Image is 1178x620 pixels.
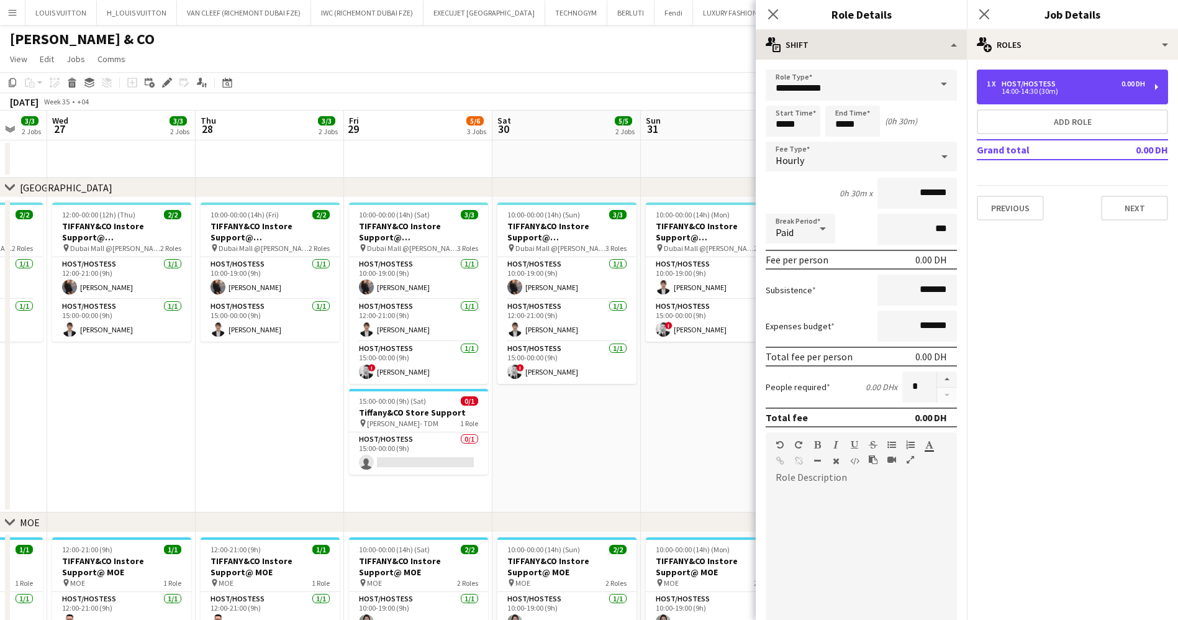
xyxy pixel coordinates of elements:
[62,545,112,554] span: 12:00-21:00 (9h)
[497,115,511,126] span: Sat
[766,253,828,266] div: Fee per person
[319,127,338,136] div: 2 Jobs
[460,419,478,428] span: 1 Role
[887,440,896,450] button: Unordered List
[312,578,330,588] span: 1 Role
[61,51,90,67] a: Jobs
[16,545,33,554] span: 1/1
[813,440,822,450] button: Bold
[497,299,637,342] app-card-role: Host/Hostess1/112:00-21:00 (9h)[PERSON_NAME]
[497,342,637,384] app-card-role: Host/Hostess1/115:00-00:00 (9h)![PERSON_NAME]
[93,51,130,67] a: Comms
[201,257,340,299] app-card-role: Host/Hostess1/110:00-19:00 (9h)[PERSON_NAME]
[665,322,673,329] span: !
[906,440,915,450] button: Ordered List
[915,411,947,424] div: 0.00 DH
[646,203,785,342] app-job-card: 10:00-00:00 (14h) (Mon)2/2TIFFANY&CO Instore Support@ [GEOGRAPHIC_DATA] Dubai Mall @[PERSON_NAME]...
[545,1,607,25] button: TECHNOGYM
[20,516,40,529] div: MOE
[50,122,68,136] span: 27
[163,578,181,588] span: 1 Role
[97,1,177,25] button: H_LOUIS VUITTON
[461,210,478,219] span: 3/3
[318,116,335,125] span: 3/3
[349,407,488,418] h3: Tiffany&CO Store Support
[97,53,125,65] span: Comms
[887,455,896,465] button: Insert video
[52,257,191,299] app-card-role: Host/Hostess1/112:00-21:00 (9h)[PERSON_NAME]
[461,545,478,554] span: 2/2
[507,210,580,219] span: 10:00-00:00 (14h) (Sun)
[349,257,488,299] app-card-role: Host/Hostess1/110:00-19:00 (9h)[PERSON_NAME]
[977,109,1168,134] button: Add role
[850,456,859,466] button: HTML Code
[869,440,877,450] button: Strikethrough
[517,364,524,372] span: !
[349,299,488,342] app-card-role: Host/Hostess1/112:00-21:00 (9h)[PERSON_NAME]
[776,226,794,239] span: Paid
[766,411,808,424] div: Total fee
[615,116,632,125] span: 5/5
[201,203,340,342] app-job-card: 10:00-00:00 (14h) (Fri)2/2TIFFANY&CO Instore Support@ [GEOGRAPHIC_DATA] Dubai Mall @[PERSON_NAME]...
[349,203,488,384] app-job-card: 10:00-00:00 (14h) (Sat)3/3TIFFANY&CO Instore Support@ [GEOGRAPHIC_DATA] Dubai Mall @[PERSON_NAME]...
[754,244,775,253] span: 2 Roles
[10,53,27,65] span: View
[66,53,85,65] span: Jobs
[915,350,947,363] div: 0.00 DH
[646,221,785,243] h3: TIFFANY&CO Instore Support@ [GEOGRAPHIC_DATA]
[987,80,1002,88] div: 1 x
[211,210,279,219] span: 10:00-00:00 (14h) (Fri)
[776,154,804,166] span: Hourly
[170,116,187,125] span: 3/3
[62,210,135,219] span: 12:00-00:00 (12h) (Thu)
[609,545,627,554] span: 2/2
[201,299,340,342] app-card-role: Host/Hostess1/115:00-00:00 (9h)[PERSON_NAME]
[925,440,933,450] button: Text Color
[497,555,637,578] h3: TIFFANY&CO Instore Support@ MOE
[497,203,637,384] app-job-card: 10:00-00:00 (14h) (Sun)3/3TIFFANY&CO Instore Support@ [GEOGRAPHIC_DATA] Dubai Mall @[PERSON_NAME]...
[915,253,947,266] div: 0.00 DH
[615,127,635,136] div: 2 Jobs
[77,97,89,106] div: +04
[10,96,39,108] div: [DATE]
[766,285,816,296] label: Subsistence
[754,578,775,588] span: 2 Roles
[869,455,877,465] button: Paste as plain text
[211,545,261,554] span: 12:00-21:00 (9h)
[21,116,39,125] span: 3/3
[467,127,486,136] div: 3 Jobs
[831,456,840,466] button: Clear Formatting
[368,364,376,372] span: !
[609,210,627,219] span: 3/3
[312,545,330,554] span: 1/1
[199,122,216,136] span: 28
[349,555,488,578] h3: TIFFANY&CO Instore Support@ MOE
[52,555,191,578] h3: TIFFANY&CO Instore Support@ MOE
[1002,80,1061,88] div: Host/Hostess
[515,244,605,253] span: Dubai Mall @[PERSON_NAME]
[605,578,627,588] span: 2 Roles
[359,210,430,219] span: 10:00-00:00 (14h) (Sat)
[646,115,661,126] span: Sun
[15,578,33,588] span: 1 Role
[967,6,1178,22] h3: Job Details
[367,578,382,588] span: MOE
[664,244,754,253] span: Dubai Mall @[PERSON_NAME]
[52,203,191,342] div: 12:00-00:00 (12h) (Thu)2/2TIFFANY&CO Instore Support@ [GEOGRAPHIC_DATA] Dubai Mall @[PERSON_NAME]...
[756,6,967,22] h3: Role Details
[906,455,915,465] button: Fullscreen
[766,321,835,332] label: Expenses budget
[312,210,330,219] span: 2/2
[497,257,637,299] app-card-role: Host/Hostess1/110:00-19:00 (9h)[PERSON_NAME]
[349,389,488,475] app-job-card: 15:00-00:00 (9h) (Sat)0/1Tiffany&CO Store Support [PERSON_NAME]- TDM1 RoleHost/Hostess0/115:00-00...
[987,88,1145,94] div: 14:00-14:30 (30m)
[607,1,655,25] button: BERLUTI
[646,555,785,578] h3: TIFFANY&CO Instore Support@ MOE
[457,244,478,253] span: 3 Roles
[70,244,160,253] span: Dubai Mall @[PERSON_NAME]
[776,440,784,450] button: Undo
[656,545,730,554] span: 10:00-00:00 (14h) (Mon)
[16,210,33,219] span: 2/2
